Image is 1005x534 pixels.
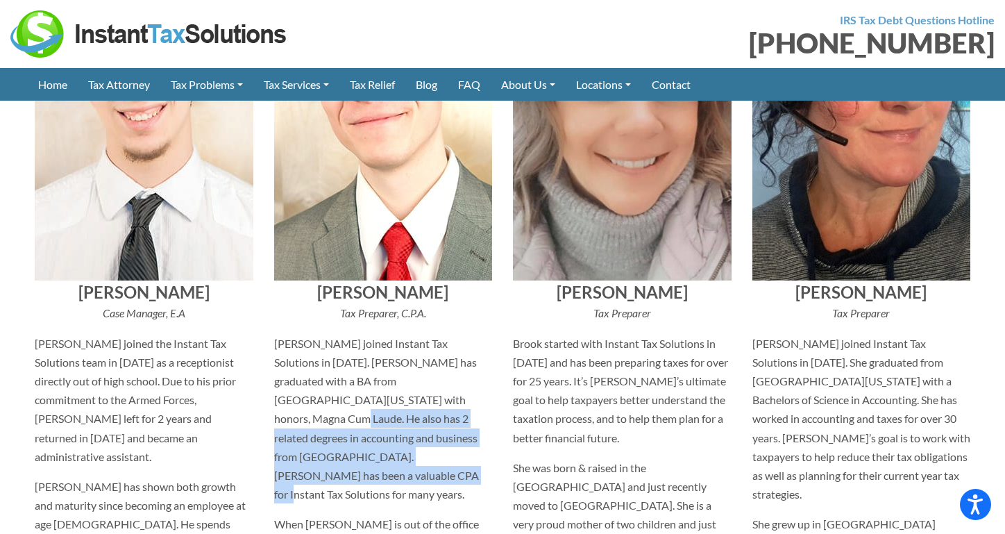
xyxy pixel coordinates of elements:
p: [PERSON_NAME] joined the Instant Tax Solutions team in [DATE] as a receptionist directly out of h... [35,334,253,466]
div: [PHONE_NUMBER] [513,29,995,57]
a: Locations [566,68,641,101]
p: [PERSON_NAME] joined Instant Tax Solutions in [DATE]. She graduated from [GEOGRAPHIC_DATA][US_STA... [752,334,971,504]
i: Tax Preparer [593,306,651,319]
strong: IRS Tax Debt Questions Hotline [840,13,995,26]
img: Instant Tax Solutions Logo [10,10,288,58]
i: Tax Preparer, C.P.A. [340,306,426,319]
a: FAQ [448,68,491,101]
a: Tax Services [253,68,339,101]
a: Tax Attorney [78,68,160,101]
a: Contact [641,68,701,101]
a: Instant Tax Solutions Logo [10,26,288,39]
i: Case Manager, E.A [103,306,185,319]
h4: [PERSON_NAME] [35,281,253,304]
h4: [PERSON_NAME] [513,281,732,304]
a: Tax Problems [160,68,253,101]
h4: [PERSON_NAME] [274,281,493,304]
a: Tax Relief [339,68,405,101]
a: About Us [491,68,566,101]
a: Blog [405,68,448,101]
p: Brook started with Instant Tax Solutions in [DATE] and has been preparing taxes for over for 25 y... [513,334,732,447]
a: Home [28,68,78,101]
i: Tax Preparer [832,306,890,319]
h4: [PERSON_NAME] [752,281,971,304]
p: [PERSON_NAME] joined Instant Tax Solutions in [DATE]. [PERSON_NAME] has graduated with a BA from ... [274,334,493,504]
